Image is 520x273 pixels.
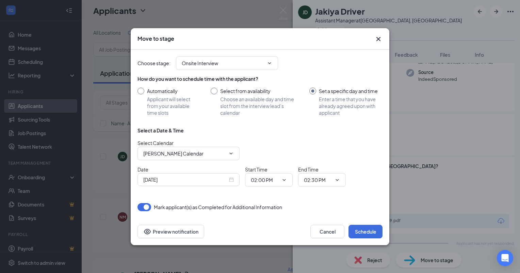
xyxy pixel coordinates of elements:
svg: Eye [143,227,151,236]
svg: Cross [374,35,383,43]
svg: ChevronDown [281,177,287,183]
input: End time [304,176,332,184]
span: Date [137,166,148,172]
svg: ChevronDown [335,177,340,183]
div: How do you want to schedule time with the applicant? [137,75,383,82]
span: Choose stage : [137,59,170,67]
span: Start Time [245,166,267,172]
button: Schedule [348,225,383,238]
svg: ChevronDown [267,60,272,66]
div: Open Intercom Messenger [497,250,513,266]
span: End Time [298,166,319,172]
button: Close [374,35,383,43]
input: Oct 15, 2025 [143,176,228,183]
button: Preview notificationEye [137,225,204,238]
h3: Move to stage [137,35,174,42]
button: Cancel [310,225,344,238]
svg: ChevronDown [228,151,234,156]
span: Select Calendar [137,140,174,146]
div: Select a Date & Time [137,127,184,134]
span: Mark applicant(s) as Completed for Additional Information [154,203,282,211]
input: Start time [251,176,279,184]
